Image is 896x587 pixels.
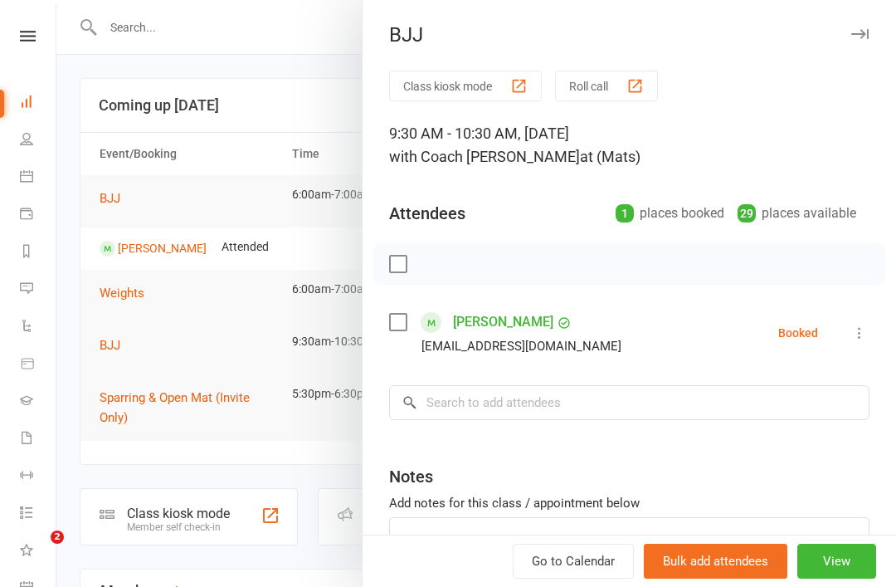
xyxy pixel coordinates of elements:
[616,202,724,225] div: places booked
[389,148,580,165] span: with Coach [PERSON_NAME]
[797,544,876,579] button: View
[778,327,818,339] div: Booked
[20,197,57,234] a: Payments
[421,335,621,357] div: [EMAIL_ADDRESS][DOMAIN_NAME]
[17,531,56,570] iframe: Intercom live chat
[20,85,57,122] a: Dashboard
[363,23,896,46] div: BJJ
[20,122,57,159] a: People
[453,309,553,335] a: [PERSON_NAME]
[51,531,64,544] span: 2
[738,202,856,225] div: places available
[616,204,634,223] div: 1
[389,493,869,513] div: Add notes for this class / appointment below
[389,465,433,488] div: Notes
[644,544,787,579] button: Bulk add attendees
[20,234,57,271] a: Reports
[580,148,640,165] span: at (Mats)
[555,71,658,101] button: Roll call
[389,122,869,169] div: 9:30 AM - 10:30 AM, [DATE]
[20,159,57,197] a: Calendar
[389,71,542,101] button: Class kiosk mode
[20,346,57,384] a: Product Sales
[389,202,465,225] div: Attendees
[389,385,869,420] input: Search to add attendees
[513,544,634,579] a: Go to Calendar
[738,204,756,223] div: 29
